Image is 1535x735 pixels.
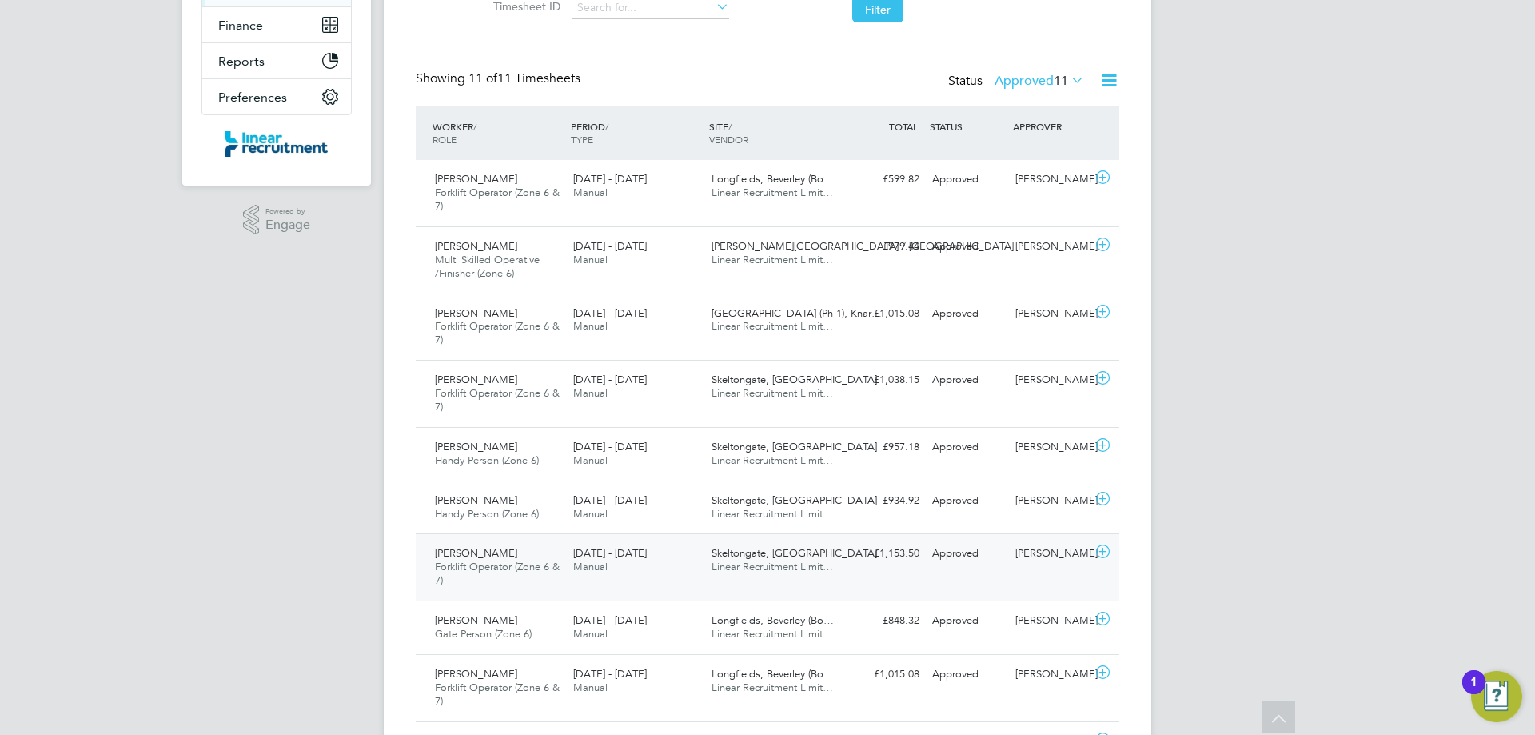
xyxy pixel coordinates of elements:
span: [DATE] - [DATE] [573,373,647,386]
span: Forklift Operator (Zone 6 & 7) [435,386,560,413]
span: Skeltongate, [GEOGRAPHIC_DATA] [712,546,877,560]
span: Manual [573,319,608,333]
div: Approved [926,488,1009,514]
span: [DATE] - [DATE] [573,440,647,453]
div: £934.92 [843,488,926,514]
div: [PERSON_NAME] [1009,166,1092,193]
span: Finance [218,18,263,33]
div: Approved [926,541,1009,567]
span: Preferences [218,90,287,105]
div: Approved [926,661,1009,688]
span: Handy Person (Zone 6) [435,507,539,521]
span: Manual [573,627,608,641]
span: [PERSON_NAME] [435,493,517,507]
span: Skeltongate, [GEOGRAPHIC_DATA] [712,440,877,453]
div: £1,015.08 [843,661,926,688]
span: Linear Recruitment Limit… [712,560,833,573]
span: Manual [573,453,608,467]
span: VENDOR [709,133,748,146]
span: [PERSON_NAME] [435,373,517,386]
span: Engage [265,218,310,232]
span: 11 of [468,70,497,86]
span: Linear Recruitment Limit… [712,319,833,333]
span: Linear Recruitment Limit… [712,453,833,467]
span: [DATE] - [DATE] [573,172,647,186]
span: [DATE] - [DATE] [573,546,647,560]
span: TYPE [571,133,593,146]
span: Forklift Operator (Zone 6 & 7) [435,319,560,346]
span: TOTAL [889,120,918,133]
span: Linear Recruitment Limit… [712,186,833,199]
button: Finance [202,7,351,42]
div: [PERSON_NAME] [1009,301,1092,327]
span: / [605,120,608,133]
span: [PERSON_NAME] [435,546,517,560]
span: Multi Skilled Operative /Finisher (Zone 6) [435,253,540,280]
div: Status [948,70,1087,93]
div: Approved [926,166,1009,193]
label: Approved [995,73,1084,89]
div: £1,153.50 [843,541,926,567]
div: [PERSON_NAME] [1009,434,1092,461]
span: Manual [573,386,608,400]
div: Approved [926,234,1009,260]
span: / [728,120,732,133]
span: Longfields, Beverley (Bo… [712,172,834,186]
span: [PERSON_NAME] [435,613,517,627]
span: [PERSON_NAME][GEOGRAPHIC_DATA] / [GEOGRAPHIC_DATA] [712,239,1014,253]
div: STATUS [926,112,1009,141]
span: ROLE [433,133,457,146]
span: Powered by [265,205,310,218]
div: 1 [1470,682,1477,703]
span: Manual [573,253,608,266]
div: [PERSON_NAME] [1009,234,1092,260]
span: Gate Person (Zone 6) [435,627,532,641]
div: £957.18 [843,434,926,461]
span: Manual [573,560,608,573]
button: Open Resource Center, 1 new notification [1471,671,1522,722]
div: £1,015.08 [843,301,926,327]
div: PERIOD [567,112,705,154]
div: £979.44 [843,234,926,260]
div: [PERSON_NAME] [1009,661,1092,688]
div: £848.32 [843,608,926,634]
span: / [473,120,476,133]
div: APPROVER [1009,112,1092,141]
span: Reports [218,54,265,69]
span: Linear Recruitment Limit… [712,253,833,266]
span: 11 [1054,73,1068,89]
span: Manual [573,507,608,521]
div: Showing [416,70,584,87]
div: SITE [705,112,843,154]
a: Go to home page [201,131,352,157]
span: Linear Recruitment Limit… [712,681,833,694]
span: [PERSON_NAME] [435,440,517,453]
div: [PERSON_NAME] [1009,608,1092,634]
span: [DATE] - [DATE] [573,667,647,681]
span: [DATE] - [DATE] [573,239,647,253]
div: [PERSON_NAME] [1009,367,1092,393]
span: Manual [573,681,608,694]
span: [DATE] - [DATE] [573,613,647,627]
span: Skeltongate, [GEOGRAPHIC_DATA] [712,373,877,386]
span: Manual [573,186,608,199]
div: Approved [926,434,1009,461]
div: WORKER [429,112,567,154]
div: £1,038.15 [843,367,926,393]
span: [PERSON_NAME] [435,667,517,681]
span: Linear Recruitment Limit… [712,507,833,521]
span: [DATE] - [DATE] [573,306,647,320]
span: Longfields, Beverley (Bo… [712,613,834,627]
span: [DATE] - [DATE] [573,493,647,507]
span: [PERSON_NAME] [435,306,517,320]
div: [PERSON_NAME] [1009,488,1092,514]
button: Reports [202,43,351,78]
div: Approved [926,608,1009,634]
span: [PERSON_NAME] [435,239,517,253]
span: Skeltongate, [GEOGRAPHIC_DATA] [712,493,877,507]
span: Longfields, Beverley (Bo… [712,667,834,681]
span: 11 Timesheets [468,70,580,86]
span: Forklift Operator (Zone 6 & 7) [435,681,560,708]
div: Approved [926,301,1009,327]
span: Linear Recruitment Limit… [712,386,833,400]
